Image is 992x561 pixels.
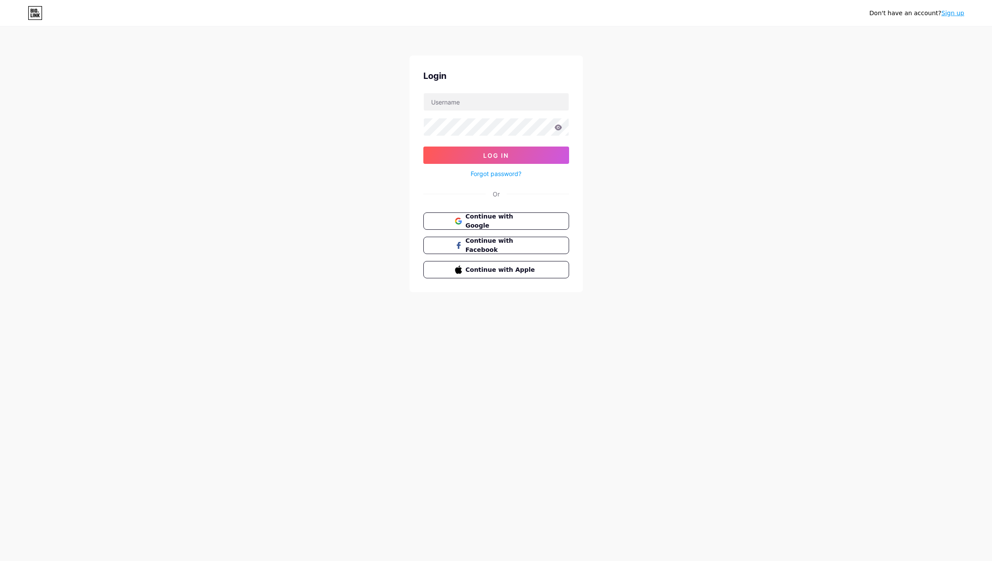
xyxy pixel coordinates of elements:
button: Continue with Facebook [423,237,569,254]
span: Continue with Google [465,212,537,230]
input: Username [424,93,569,111]
button: Continue with Google [423,212,569,230]
span: Continue with Apple [465,265,537,274]
div: Or [493,189,500,199]
span: Continue with Facebook [465,236,537,254]
div: Don't have an account? [869,9,964,18]
span: Log In [483,152,509,159]
a: Sign up [941,10,964,16]
a: Forgot password? [471,169,521,178]
button: Continue with Apple [423,261,569,278]
button: Log In [423,147,569,164]
div: Login [423,69,569,82]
